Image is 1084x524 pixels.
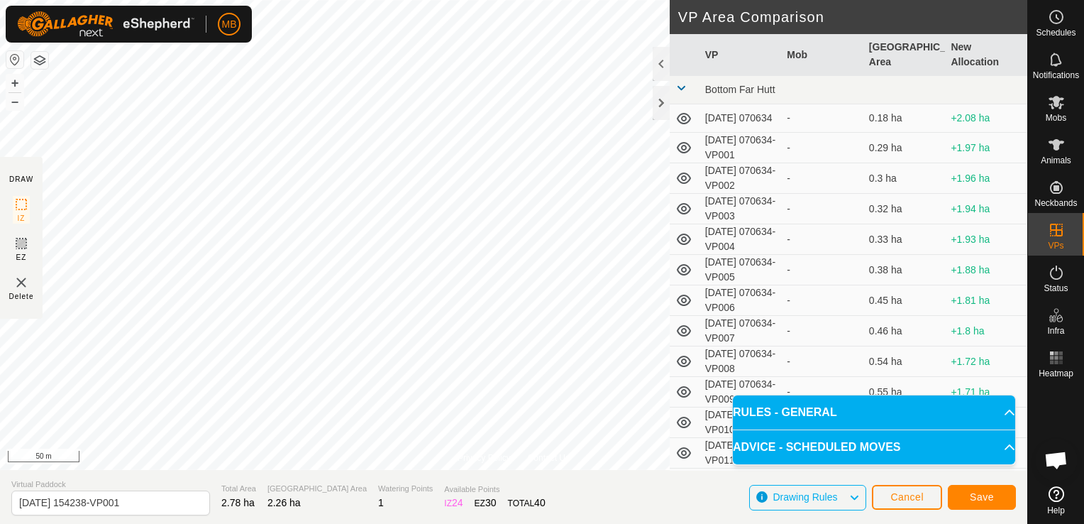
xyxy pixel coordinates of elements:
[9,291,34,302] span: Delete
[699,133,782,163] td: [DATE] 070634-VP001
[787,385,858,400] div: -
[458,452,511,464] a: Privacy Policy
[6,51,23,68] button: Reset Map
[863,377,946,408] td: 0.55 ha
[733,430,1015,464] p-accordion-header: ADVICE - SCHEDULED MOVES
[699,104,782,133] td: [DATE] 070634
[699,346,782,377] td: [DATE] 070634-VP008
[699,255,782,285] td: [DATE] 070634-VP005
[787,141,858,155] div: -
[945,285,1027,316] td: +1.81 ha
[267,497,301,508] span: 2.26 ha
[945,346,1027,377] td: +1.72 ha
[863,285,946,316] td: 0.45 ha
[31,52,48,69] button: Map Layers
[267,483,367,495] span: [GEOGRAPHIC_DATA] Area
[16,252,27,263] span: EZ
[18,213,26,224] span: IZ
[945,469,1027,499] td: +1.82 ha
[733,395,1015,430] p-accordion-header: RULES - GENERAL
[699,316,782,346] td: [DATE] 070634-VP007
[699,377,782,408] td: [DATE] 070634-VP009
[534,497,546,508] span: 40
[773,491,837,503] span: Drawing Rules
[945,255,1027,285] td: +1.88 ha
[1034,199,1077,207] span: Neckbands
[1047,327,1064,335] span: Infra
[699,163,782,194] td: [DATE] 070634-VP002
[13,274,30,291] img: VP
[508,496,546,511] div: TOTAL
[945,34,1027,76] th: New Allocation
[945,133,1027,163] td: +1.97 ha
[945,377,1027,408] td: +1.71 ha
[970,491,994,503] span: Save
[6,93,23,110] button: –
[1033,71,1079,80] span: Notifications
[699,285,782,316] td: [DATE] 070634-VP006
[733,439,900,456] span: ADVICE - SCHEDULED MOVES
[1048,241,1063,250] span: VPs
[699,34,782,76] th: VP
[1046,114,1066,122] span: Mobs
[6,75,23,92] button: +
[787,293,858,308] div: -
[378,497,384,508] span: 1
[945,316,1027,346] td: +1.8 ha
[222,17,237,32] span: MB
[452,497,463,508] span: 24
[1035,439,1078,481] div: Open chat
[863,316,946,346] td: 0.46 ha
[863,104,946,133] td: 0.18 ha
[863,346,946,377] td: 0.54 ha
[945,104,1027,133] td: +2.08 ha
[787,171,858,186] div: -
[733,404,837,421] span: RULES - GENERAL
[17,11,194,37] img: Gallagher Logo
[475,496,497,511] div: EZ
[863,224,946,255] td: 0.33 ha
[1036,28,1075,37] span: Schedules
[699,438,782,469] td: [DATE] 070634-VP011
[945,194,1027,224] td: +1.94 ha
[1044,284,1068,293] span: Status
[787,111,858,126] div: -
[872,485,942,510] button: Cancel
[863,133,946,163] td: 0.29 ha
[705,84,775,95] span: Bottom Far Hutt
[444,496,463,511] div: IZ
[699,194,782,224] td: [DATE] 070634-VP003
[11,479,210,491] span: Virtual Paddock
[1041,156,1071,165] span: Animals
[699,408,782,438] td: [DATE] 070634-VP010
[678,9,1027,26] h2: VP Area Comparison
[781,34,863,76] th: Mob
[221,483,256,495] span: Total Area
[1047,506,1065,515] span: Help
[945,224,1027,255] td: +1.93 ha
[1028,481,1084,520] a: Help
[890,491,924,503] span: Cancel
[9,174,33,185] div: DRAW
[528,452,570,464] a: Contact Us
[485,497,497,508] span: 30
[863,34,946,76] th: [GEOGRAPHIC_DATA] Area
[1039,369,1073,378] span: Heatmap
[699,469,782,499] td: [DATE] 070634-VP012
[787,324,858,339] div: -
[221,497,255,508] span: 2.78 ha
[699,224,782,255] td: [DATE] 070634-VP004
[863,469,946,499] td: 0.44 ha
[787,202,858,217] div: -
[945,163,1027,194] td: +1.96 ha
[948,485,1016,510] button: Save
[787,263,858,278] div: -
[378,483,433,495] span: Watering Points
[444,484,545,496] span: Available Points
[863,255,946,285] td: 0.38 ha
[863,194,946,224] td: 0.32 ha
[787,232,858,247] div: -
[863,163,946,194] td: 0.3 ha
[787,354,858,369] div: -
